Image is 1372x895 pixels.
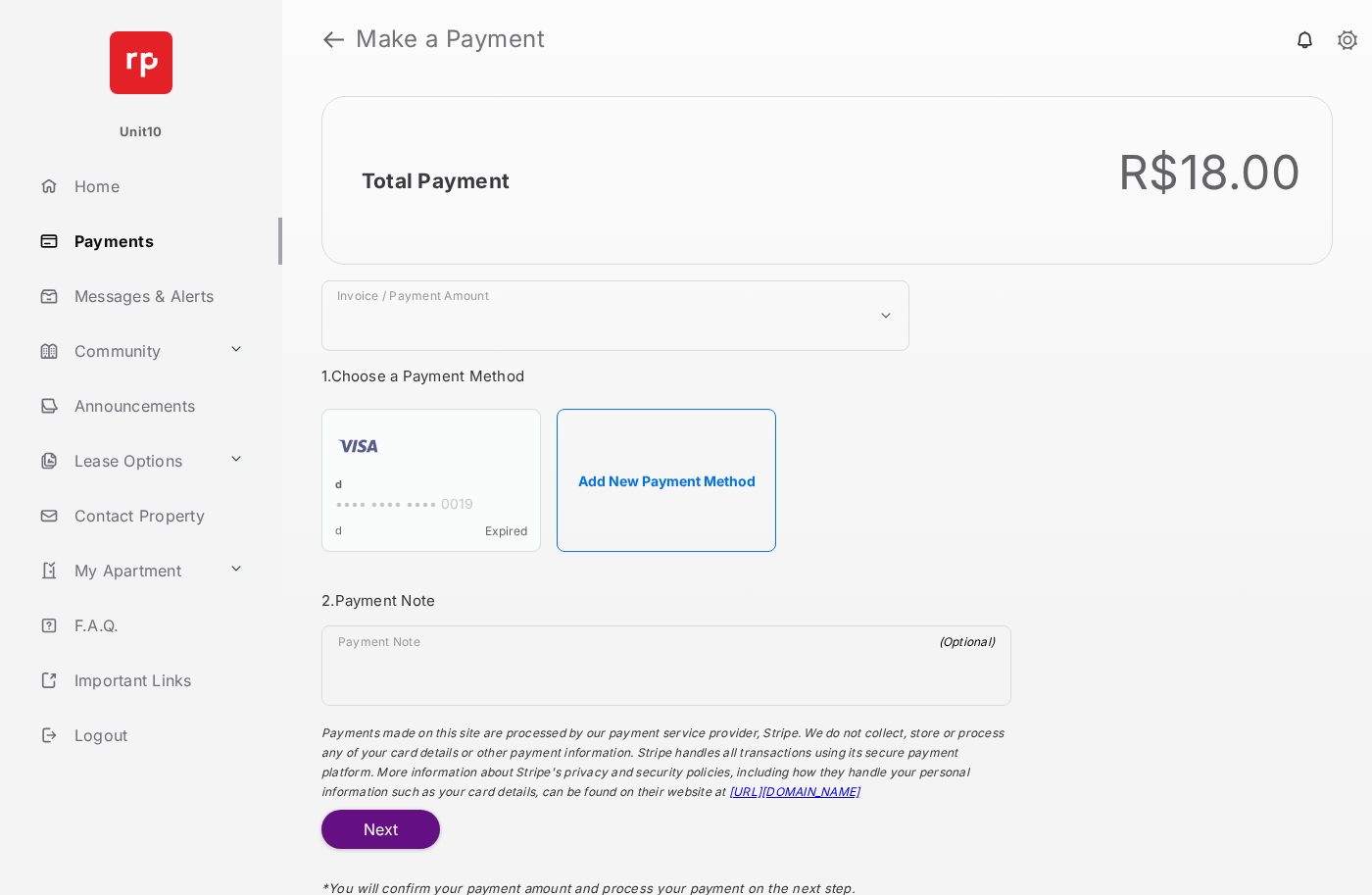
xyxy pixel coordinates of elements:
span: Payments made on this site are processed by our payment service provider, Stripe. We do not colle... [321,725,1004,799]
a: My Apartment [31,547,220,594]
a: Contact Property [31,492,282,539]
a: Payments [31,218,282,265]
img: svg+xml;base64,PHN2ZyB4bWxucz0iaHR0cDovL3d3dy53My5vcmcvMjAwMC9zdmciIHdpZHRoPSI2NCIgaGVpZ2h0PSI2NC... [110,31,172,94]
h3: 1. Choose a Payment Method [321,367,1011,385]
div: d [335,477,527,495]
span: d [335,523,342,538]
div: R$18.00 [1118,144,1300,201]
a: Logout [31,712,282,759]
strong: Make a Payment [356,27,545,51]
button: Add New Payment Method [557,409,776,552]
p: Unit10 [120,123,163,142]
a: Announcements [31,382,282,429]
h3: 2. Payment Note [321,591,1011,610]
h2: Total Payment [362,169,510,193]
div: •••• •••• •••• 0019 [335,495,527,516]
a: Important Links [31,657,252,704]
div: d•••• •••• •••• 0019dExpired [321,409,541,552]
a: [URL][DOMAIN_NAME] [729,784,859,799]
a: Home [31,163,282,210]
button: Next [321,810,440,849]
span: Expired [485,523,527,538]
a: F.A.Q. [31,602,282,649]
a: Messages & Alerts [31,273,282,320]
a: Community [31,327,220,374]
a: Lease Options [31,437,220,484]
